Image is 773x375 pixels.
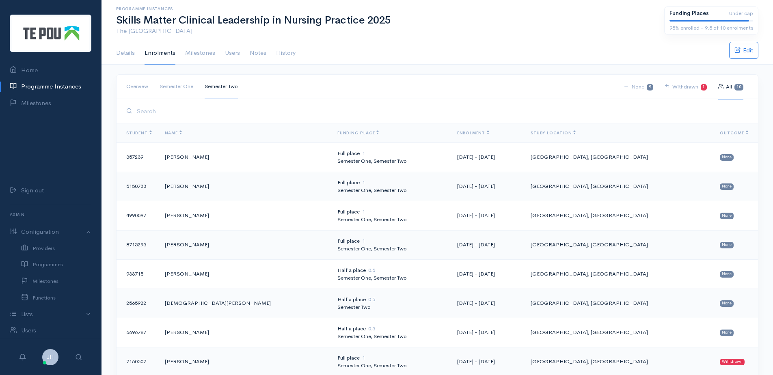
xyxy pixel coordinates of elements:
a: Edit [729,42,758,59]
td: [PERSON_NAME] [158,259,331,289]
td: [PERSON_NAME] [158,142,331,172]
td: Half a place [331,318,451,347]
td: [DATE] - [DATE] [451,142,524,172]
div: Semester One, Semester Two [337,186,444,194]
td: [DATE] - [DATE] [451,201,524,230]
h6: Programme Instances [116,6,654,11]
p: The [GEOGRAPHIC_DATA] [116,26,654,36]
b: 1 [702,84,705,89]
span: Withdrawn [720,359,745,365]
span: 1 [362,237,365,244]
a: Overview [126,74,148,99]
td: Half a place [331,259,451,289]
td: [PERSON_NAME] [158,230,331,259]
a: History [276,42,296,65]
a: Semester One [160,74,193,99]
td: [DATE] - [DATE] [451,318,524,347]
span: Outcome [720,130,748,136]
span: None [720,183,734,190]
span: 0.5 [368,325,375,332]
td: [GEOGRAPHIC_DATA], [GEOGRAPHIC_DATA] [524,230,713,259]
a: Enrolments [145,42,175,65]
b: 9 [649,84,651,89]
div: Semester One, Semester Two [337,332,444,341]
a: JH [42,353,58,360]
b: 10 [736,84,741,89]
a: None9 [624,74,653,99]
input: Search [134,103,748,119]
a: Withdrawn1 [665,74,707,99]
a: Users [225,42,240,65]
div: Semester One, Semester Two [337,362,444,370]
a: All10 [718,74,743,99]
h1: Skills Matter Clinical Leadership in Nursing Practice 2025 [116,15,654,26]
td: [GEOGRAPHIC_DATA], [GEOGRAPHIC_DATA] [524,259,713,289]
a: Milestones [185,42,215,65]
td: [GEOGRAPHIC_DATA], [GEOGRAPHIC_DATA] [524,201,713,230]
td: [GEOGRAPHIC_DATA], [GEOGRAPHIC_DATA] [524,318,713,347]
span: JH [42,349,58,365]
div: Semester Two [337,303,444,311]
td: Full place [331,230,451,259]
td: [GEOGRAPHIC_DATA], [GEOGRAPHIC_DATA] [524,289,713,318]
div: Semester One, Semester Two [337,157,444,165]
span: Study Location [531,130,576,136]
div: Semester One, Semester Two [337,216,444,224]
td: [DATE] - [DATE] [451,230,524,259]
h6: Admin [10,209,91,220]
td: Full place [331,201,451,230]
a: Notes [250,42,266,65]
span: 1 [362,179,365,186]
span: 1 [362,150,365,157]
td: 4990097 [117,201,158,230]
span: Under cap [729,9,753,17]
td: [PERSON_NAME] [158,201,331,230]
span: Name [165,130,182,136]
td: [PERSON_NAME] [158,318,331,347]
a: Semester Two [205,74,238,99]
span: None [720,300,734,307]
td: 5150733 [117,172,158,201]
div: Semester One, Semester Two [337,274,444,282]
span: None [720,154,734,161]
span: Student [126,130,152,136]
td: [DATE] - [DATE] [451,289,524,318]
span: None [720,242,734,248]
span: 0.5 [368,267,375,274]
span: None [720,271,734,278]
td: Full place [331,142,451,172]
td: [PERSON_NAME] [158,172,331,201]
td: [GEOGRAPHIC_DATA], [GEOGRAPHIC_DATA] [524,172,713,201]
span: None [720,330,734,336]
td: 8715295 [117,230,158,259]
td: [GEOGRAPHIC_DATA], [GEOGRAPHIC_DATA] [524,142,713,172]
td: 2565922 [117,289,158,318]
span: 0.5 [368,296,375,303]
a: Details [116,42,135,65]
td: [DEMOGRAPHIC_DATA][PERSON_NAME] [158,289,331,318]
b: Funding Places [669,10,709,17]
td: Full place [331,172,451,201]
span: 1 [362,208,365,215]
td: [DATE] - [DATE] [451,172,524,201]
span: 1 [362,354,365,361]
div: 95% enrolled - 9.5 of 10 enrolments [669,24,753,32]
td: Half a place [331,289,451,318]
span: Enrolment [457,130,489,136]
span: Funding Place [337,130,379,136]
div: Semester One, Semester Two [337,245,444,253]
span: None [720,213,734,219]
td: 6696787 [117,318,158,347]
td: [DATE] - [DATE] [451,259,524,289]
td: 933715 [117,259,158,289]
img: Te Pou [10,15,91,52]
td: 357239 [117,142,158,172]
